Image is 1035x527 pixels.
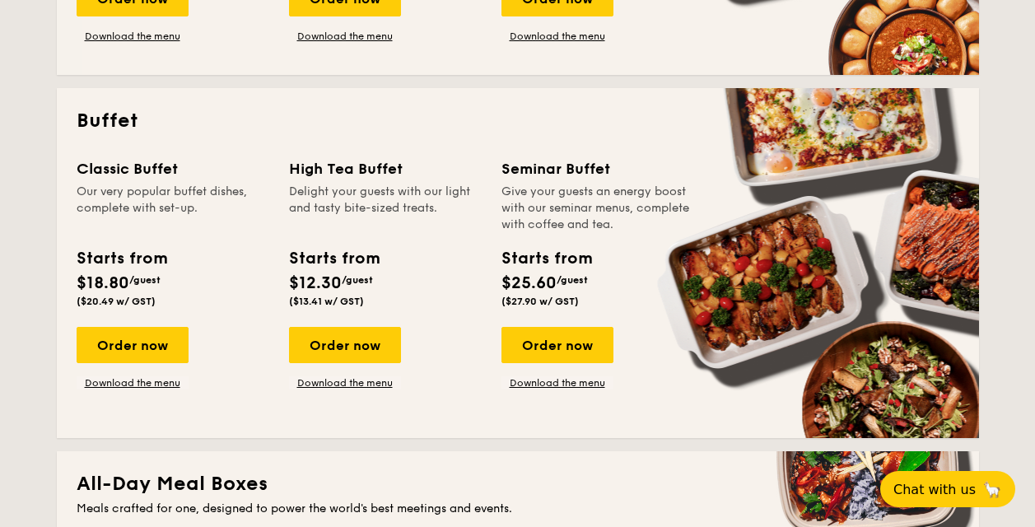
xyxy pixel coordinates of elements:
[289,184,482,233] div: Delight your guests with our light and tasty bite-sized treats.
[77,327,189,363] div: Order now
[342,274,373,286] span: /guest
[77,157,269,180] div: Classic Buffet
[77,471,959,497] h2: All-Day Meal Boxes
[880,471,1015,507] button: Chat with us🦙
[289,246,379,271] div: Starts from
[77,296,156,307] span: ($20.49 w/ GST)
[129,274,161,286] span: /guest
[289,296,364,307] span: ($13.41 w/ GST)
[289,273,342,293] span: $12.30
[77,108,959,134] h2: Buffet
[893,482,976,497] span: Chat with us
[77,273,129,293] span: $18.80
[289,327,401,363] div: Order now
[557,274,588,286] span: /guest
[289,30,401,43] a: Download the menu
[501,184,694,233] div: Give your guests an energy boost with our seminar menus, complete with coffee and tea.
[77,246,166,271] div: Starts from
[501,246,591,271] div: Starts from
[982,480,1002,499] span: 🦙
[501,273,557,293] span: $25.60
[77,30,189,43] a: Download the menu
[501,30,613,43] a: Download the menu
[289,376,401,389] a: Download the menu
[501,327,613,363] div: Order now
[501,376,613,389] a: Download the menu
[289,157,482,180] div: High Tea Buffet
[77,184,269,233] div: Our very popular buffet dishes, complete with set-up.
[501,157,694,180] div: Seminar Buffet
[77,376,189,389] a: Download the menu
[77,501,959,517] div: Meals crafted for one, designed to power the world's best meetings and events.
[501,296,579,307] span: ($27.90 w/ GST)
